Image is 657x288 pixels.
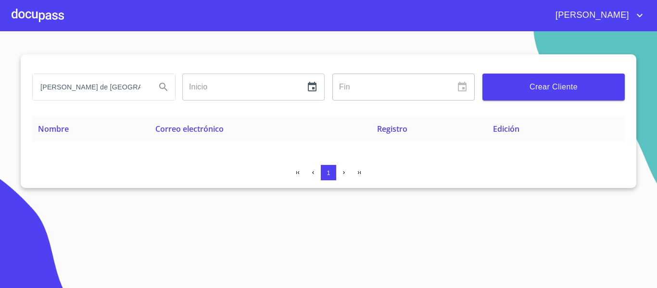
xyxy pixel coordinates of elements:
[482,74,625,100] button: Crear Cliente
[548,8,634,23] span: [PERSON_NAME]
[490,80,617,94] span: Crear Cliente
[548,8,645,23] button: account of current user
[493,124,519,134] span: Edición
[327,169,330,176] span: 1
[155,124,224,134] span: Correo electrónico
[38,124,69,134] span: Nombre
[377,124,407,134] span: Registro
[321,165,336,180] button: 1
[152,75,175,99] button: Search
[33,74,148,100] input: search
